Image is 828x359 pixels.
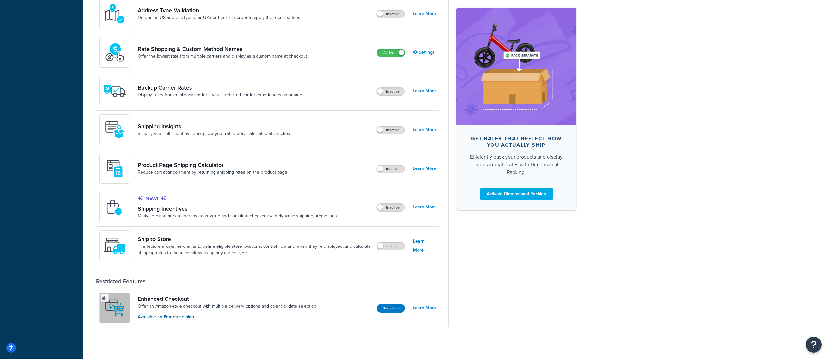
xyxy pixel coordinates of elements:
a: Settings [413,48,436,57]
div: Efficiently pack your products and display more accurate rates with Dimensional Packing. [467,153,566,176]
a: Learn More [413,87,436,96]
img: +D8d0cXZM7VpdAAAAAElFTkSuQmCC [103,157,126,180]
a: Determine US address types for UPS or FedEx in order to apply the required fees [138,14,300,21]
a: Learn More [413,303,436,312]
a: Display rates from a fallback carrier if your preferred carrier experiences an outage [138,92,302,98]
a: Offer the lowest rate from multiple carriers and display as a custom name at checkout [138,53,307,59]
a: Simplify your fulfillment by seeing how your rates were calculated at checkout [138,130,292,137]
a: Learn More [413,203,436,212]
a: Activate Dimensional Packing [480,188,553,200]
label: Inactive [377,165,405,173]
img: kIG8fy0lQAAAABJRU5ErkJggg== [103,3,126,25]
img: icon-duo-feat-ship-to-store-7c4d6248.svg [103,235,126,257]
a: Backup Carrier Rates [138,84,302,91]
a: Learn More [413,237,436,255]
label: Inactive [377,88,405,95]
a: Reduce cart abandonment by returning shipping rates on the product page [138,169,287,176]
a: New!Shipping Incentives [138,195,337,212]
a: Offer an Amazon-style checkout with multiple delivery options and calendar date selection. [138,303,317,309]
img: feature-image-dim-d40ad3071a2b3c8e08177464837368e35600d3c5e73b18a22c1e4bb210dc32ac.png [466,17,567,116]
a: Learn More [413,164,436,173]
a: The feature allows merchants to define eligible store locations, control how and when they’re dis... [138,243,371,256]
label: Inactive [377,126,405,134]
a: Address Type Validation [138,7,300,14]
a: Learn More [413,9,436,18]
button: Open Resource Center [806,337,822,353]
a: Learn More [413,125,436,134]
a: Motivate customers to increase cart value and complete checkout with dynamic shipping promotions [138,213,337,219]
label: Inactive [377,242,405,250]
img: icon-shipping-incentives-64efee88.svg [103,196,125,218]
img: icon-duo-feat-backup-carrier-4420b188.png [103,80,126,102]
p: Available on Enterprise plan [138,314,317,321]
img: icon-duo-feat-rate-shopping-ecdd8bed.png [103,41,126,64]
label: Active [377,49,405,57]
label: Inactive [377,204,405,211]
a: Shipping Insights [138,123,292,130]
a: Rate Shopping & Custom Method Names [138,45,307,52]
button: See plans [377,304,405,313]
div: Restricted Features [96,278,145,285]
p: New! [138,195,337,202]
label: Inactive [377,10,405,18]
div: Get rates that reflect how you actually ship [467,136,566,148]
a: Ship to Store [138,236,371,243]
a: Enhanced Checkout [138,295,317,302]
img: Acw9rhKYsOEjAAAAAElFTkSuQmCC [103,119,126,141]
a: Product Page Shipping Calculator [138,161,287,168]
